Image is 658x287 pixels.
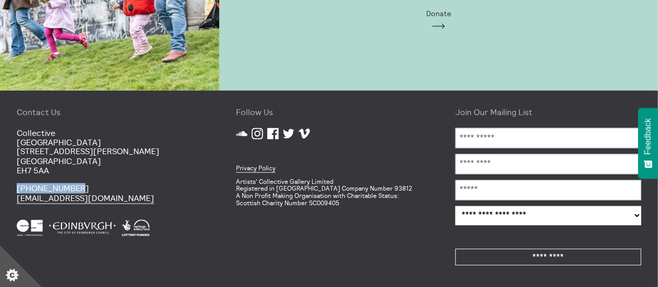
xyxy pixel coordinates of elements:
h4: Follow Us [236,107,422,117]
img: City Of Edinburgh Council White [49,220,116,236]
img: Creative Scotland [17,220,43,236]
a: Privacy Policy [236,165,276,173]
span: Donate [426,9,451,18]
img: Heritage Lottery Fund [122,220,150,236]
h4: Contact Us [17,107,203,117]
span: Feedback [643,118,653,155]
a: [EMAIL_ADDRESS][DOMAIN_NAME] [17,193,154,204]
p: [PHONE_NUMBER] [17,184,203,203]
button: Feedback - Show survey [638,108,658,179]
p: Collective [GEOGRAPHIC_DATA] [STREET_ADDRESS][PERSON_NAME] [GEOGRAPHIC_DATA] EH7 5AA [17,128,203,176]
h4: Join Our Mailing List [455,107,641,117]
p: Artists' Collective Gallery Limited Registered in [GEOGRAPHIC_DATA] Company Number 93812 A Non Pr... [236,179,422,207]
